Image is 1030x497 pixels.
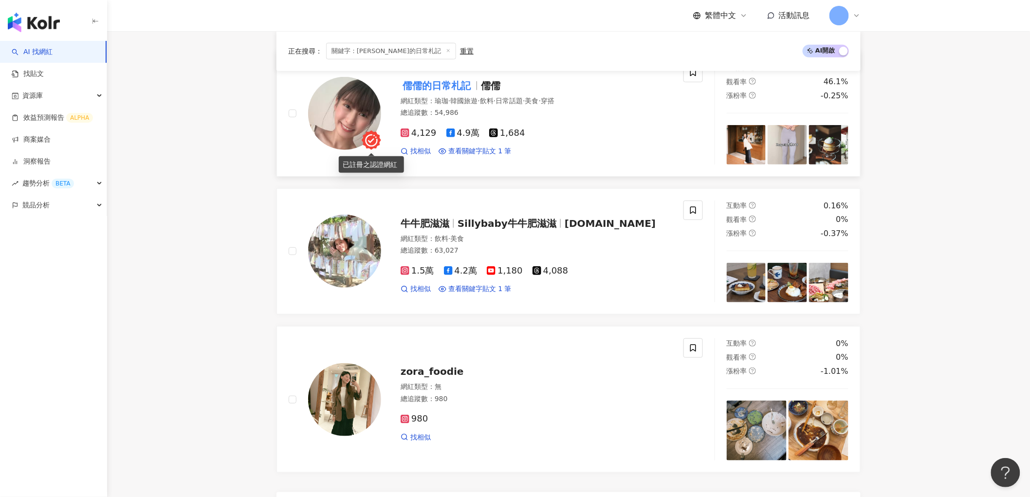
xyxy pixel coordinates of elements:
a: 找相似 [401,147,431,156]
span: question-circle [749,353,756,360]
div: 總追蹤數 ： 63,027 [401,246,672,256]
span: 關鍵字：[PERSON_NAME]的日常札記 [326,43,456,59]
div: -1.01% [821,366,848,377]
div: BETA [52,179,74,188]
div: 網紅類型 ： [401,96,672,106]
span: question-circle [749,92,756,99]
a: 商案媒合 [12,135,51,145]
span: 找相似 [410,433,431,442]
a: searchAI 找網紅 [12,47,53,57]
span: 找相似 [410,147,431,156]
span: question-circle [749,368,756,374]
span: question-circle [749,340,756,347]
span: 活動訊息 [779,11,810,20]
span: 1,180 [487,266,523,276]
span: 觀看率 [727,216,747,223]
span: 繁體中文 [705,10,736,21]
img: post-image [727,125,766,165]
span: · [494,97,496,105]
div: 總追蹤數 ： 54,986 [401,108,672,118]
span: 日常話題 [496,97,523,105]
a: 找貼文 [12,69,44,79]
span: 美食 [525,97,539,105]
span: 4.9萬 [446,128,480,138]
img: post-image [768,125,807,165]
div: 重置 [460,47,474,55]
span: 互動率 [727,202,747,209]
a: KOL Avatar牛牛肥滋滋Sillybaby牛牛肥滋滋[DOMAIN_NAME]網紅類型：飲料·美食總追蹤數：63,0271.5萬4.2萬1,1804,088找相似查看關鍵字貼文 1 筆互動... [276,188,861,314]
img: post-image [727,263,766,302]
span: zora_foodie [401,366,464,377]
span: 牛牛肥滋滋 [401,218,449,229]
div: 0.16% [824,201,848,211]
span: · [448,235,450,242]
div: 已註冊之認證網紅 [339,156,404,173]
span: 漲粉率 [727,367,747,375]
span: 漲粉率 [727,92,747,99]
div: 網紅類型 ： 無 [401,382,672,392]
span: 4,129 [401,128,437,138]
a: 找相似 [401,284,431,294]
a: KOL Avatarzora_foodie網紅類型：無總追蹤數：980980找相似互動率question-circle0%觀看率question-circle0%漲粉率question-circ... [276,326,861,473]
span: 瑜珈 [435,97,448,105]
span: question-circle [749,216,756,222]
span: question-circle [749,202,756,209]
span: 趨勢分析 [22,172,74,194]
span: · [448,97,450,105]
span: [DOMAIN_NAME] [565,218,656,229]
span: question-circle [749,230,756,237]
div: 總追蹤數 ： 980 [401,394,672,404]
span: Sillybaby牛牛肥滋滋 [458,218,556,229]
mark: 儒儒的日常札記 [401,78,473,93]
span: 查看關鍵字貼文 1 筆 [448,284,512,294]
span: 韓國旅遊 [450,97,478,105]
span: 觀看率 [727,353,747,361]
img: post-image [768,263,807,302]
span: 找相似 [410,284,431,294]
span: 正在搜尋 ： [288,47,322,55]
span: · [523,97,525,105]
span: 4.2萬 [444,266,478,276]
span: 資源庫 [22,85,43,107]
img: KOL Avatar [308,363,381,436]
span: 1.5萬 [401,266,434,276]
img: logo [8,13,60,32]
span: 互動率 [727,339,747,347]
img: KOL Avatar [308,215,381,288]
div: 46.1% [824,76,848,87]
img: KOL Avatar [308,77,381,150]
span: 觀看率 [727,78,747,86]
div: 網紅類型 ： [401,234,672,244]
a: 洞察報告 [12,157,51,166]
a: 效益預測報告ALPHA [12,113,93,123]
span: 980 [401,414,428,424]
img: post-image [809,263,848,302]
a: 查看關鍵字貼文 1 筆 [439,284,512,294]
span: 美食 [450,235,464,242]
span: · [478,97,479,105]
span: 1,684 [489,128,525,138]
span: question-circle [749,78,756,85]
iframe: Help Scout Beacon - Open [991,458,1020,487]
div: 0% [836,352,848,363]
div: 0% [836,214,848,225]
span: 漲粉率 [727,229,747,237]
a: 找相似 [401,433,431,442]
div: -0.25% [821,91,848,101]
a: 查看關鍵字貼文 1 筆 [439,147,512,156]
span: rise [12,180,18,187]
span: 穿搭 [541,97,554,105]
div: -0.37% [821,228,848,239]
a: KOL Avatar儒儒的日常札記儒儒網紅類型：瑜珈·韓國旅遊·飲料·日常話題·美食·穿搭總追蹤數：54,9864,1294.9萬1,684找相似查看關鍵字貼文 1 筆互動率question-c... [276,51,861,177]
span: 競品分析 [22,194,50,216]
span: 儒儒 [481,80,500,92]
img: post-image [727,401,787,460]
span: 查看關鍵字貼文 1 筆 [448,147,512,156]
span: · [539,97,541,105]
img: post-image [809,125,848,165]
span: 飲料 [435,235,448,242]
span: 飲料 [480,97,494,105]
span: 4,088 [533,266,569,276]
img: post-image [789,401,848,460]
div: 0% [836,338,848,349]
